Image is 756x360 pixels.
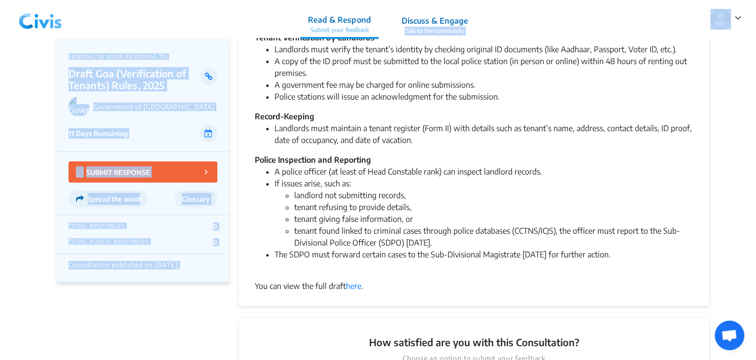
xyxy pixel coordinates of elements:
[76,168,84,177] img: Vector.jpg
[69,68,200,91] p: Draft Goa (Verification of Tenants) Rules, 2025
[294,213,693,225] li: tenant giving false information, or
[346,281,361,291] a: here
[275,249,693,272] li: The SDPO must forward certain cases to the Sub-Divisional Magistrate [DATE] for further action.
[715,321,744,350] div: Open chat
[710,9,731,30] img: person-default.svg
[69,222,125,230] p: TOTAL RESPONSES
[275,122,693,146] li: Landlords must maintain a tenant register (Form II) with details such as tenant’s name, address, ...
[294,189,693,201] li: landlord not submitting records,
[88,195,140,203] span: Spread the word
[69,128,128,139] p: 11 Days Remaining
[401,15,468,27] p: Discuss & Engage
[69,261,178,274] div: Consultation published on [DATE]
[255,335,693,349] p: How satisfied are you with this Consultation?
[294,201,693,213] li: tenant refusing to provide details,
[275,43,693,55] li: Landlords must verify the tenant’s identity by checking original ID documents (like Aadhaar, Pass...
[213,222,217,230] p: 0
[255,280,693,292] div: You can view the full draft .
[308,26,371,35] p: Submit your feedback
[308,14,371,26] p: Read & Respond
[93,103,217,111] p: Government of [GEOGRAPHIC_DATA]
[174,190,217,207] button: Glossary
[275,166,693,178] li: A police officer (at least of Head Constable rank) can inspect landlord records.
[69,53,217,60] p: SENDING IN YOUR RESPONSE TO
[69,161,217,182] button: SUBMIT RESPONSE
[15,4,66,34] img: navlogo.png
[401,27,468,36] p: Talk to the community
[255,111,314,121] strong: Record-Keeping
[213,238,217,246] p: 0
[255,155,371,165] strong: Police Inspection and Reporting
[275,79,693,91] li: A government fee may be charged for online submissions.
[275,91,693,103] li: Police stations will issue an acknowledgment for the submission.
[294,225,693,249] li: tenant found linked to criminal cases through police databases (CCTNS/ICJS), the officer must rep...
[275,178,693,249] li: If issues arise, such as:
[275,55,693,79] li: A copy of the ID proof must be submitted to the local police station (in person or online) within...
[182,195,210,203] span: Glossary
[69,96,89,117] img: Government of Goa logo
[69,238,149,246] p: TOTAL PUBLIC RESPONSES
[69,190,147,207] button: Spread the word
[76,166,150,178] p: SUBMIT RESPONSE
